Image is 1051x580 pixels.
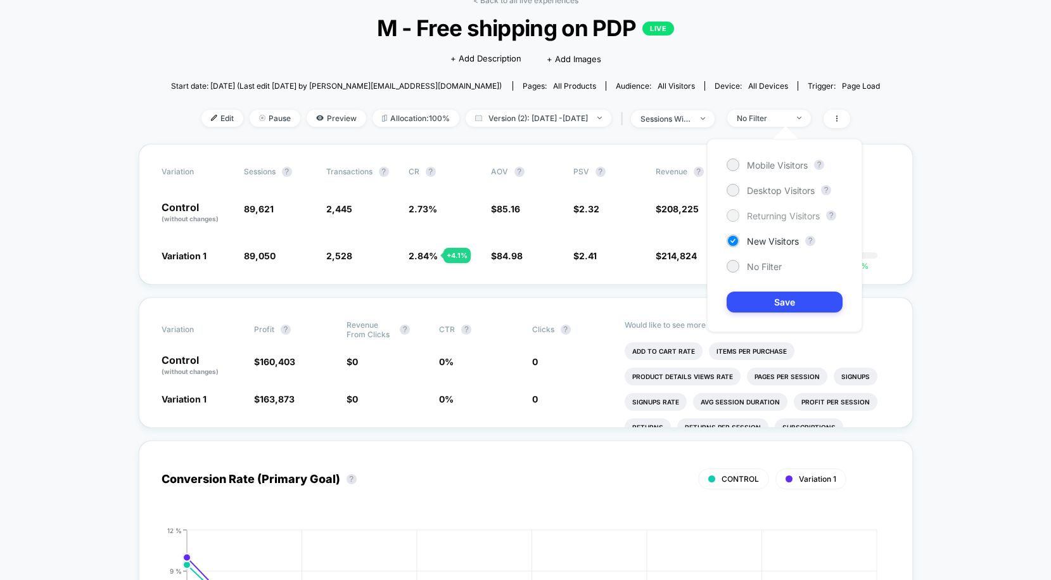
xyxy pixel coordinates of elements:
[379,167,389,177] button: ?
[737,113,787,123] div: No Filter
[661,203,699,214] span: 208,225
[162,394,207,404] span: Variation 1
[171,81,502,91] span: Start date: [DATE] (Last edit [DATE] by [PERSON_NAME][EMAIL_ADDRESS][DOMAIN_NAME])
[439,356,454,367] span: 0 %
[162,167,231,177] span: Variation
[553,81,596,91] span: all products
[439,325,455,334] span: CTR
[704,81,798,91] span: Device:
[805,236,815,246] button: ?
[826,210,836,221] button: ?
[207,15,845,41] span: M - Free shipping on PDP
[747,261,782,272] span: No Filter
[461,325,471,335] button: ?
[677,418,768,436] li: Returns Per Session
[475,115,482,121] img: calendar
[701,117,705,120] img: end
[162,250,207,261] span: Variation 1
[747,185,815,196] span: Desktop Visitors
[656,167,687,176] span: Revenue
[747,236,799,247] span: New Visitors
[162,368,219,375] span: (without changes)
[260,394,295,404] span: 163,873
[532,325,554,334] span: Clicks
[400,325,410,335] button: ?
[794,393,877,411] li: Profit Per Session
[162,320,231,339] span: Variation
[573,167,589,176] span: PSV
[439,394,454,404] span: 0 %
[625,368,741,385] li: Product Details Views Rate
[642,22,674,35] p: LIVE
[814,160,824,170] button: ?
[573,203,599,214] span: $
[799,474,836,484] span: Variation 1
[244,250,276,261] span: 89,050
[573,250,597,261] span: $
[244,167,276,176] span: Sessions
[162,202,231,224] p: Control
[709,342,794,360] li: Items Per Purchase
[561,325,571,335] button: ?
[596,167,606,177] button: ?
[656,203,699,214] span: $
[170,567,182,574] tspan: 9 %
[722,474,759,484] span: CONTROL
[727,292,843,313] button: Save
[326,203,352,214] span: 2,445
[491,250,523,261] span: $
[532,356,538,367] span: 0
[523,81,596,91] div: Pages:
[579,250,597,261] span: 2.41
[747,368,827,385] li: Pages Per Session
[618,110,631,128] span: |
[409,167,419,176] span: CR
[347,356,358,367] span: $
[373,110,459,127] span: Allocation: 100%
[625,418,671,436] li: Returns
[834,368,877,385] li: Signups
[748,81,788,91] span: all devices
[466,110,611,127] span: Version (2): [DATE] - [DATE]
[259,115,265,121] img: end
[281,325,291,335] button: ?
[579,203,599,214] span: 2.32
[254,325,274,334] span: Profit
[597,117,602,119] img: end
[775,418,843,436] li: Subscriptions
[747,160,808,171] span: Mobile Visitors
[250,110,300,127] span: Pause
[244,203,274,214] span: 89,621
[656,250,697,261] span: $
[326,250,352,261] span: 2,528
[547,54,601,64] span: + Add Images
[693,393,787,411] li: Avg Session Duration
[821,185,831,195] button: ?
[326,167,373,176] span: Transactions
[409,203,437,214] span: 2.73 %
[491,203,520,214] span: $
[347,474,357,484] button: ?
[426,167,436,177] button: ?
[352,394,358,404] span: 0
[162,355,241,377] p: Control
[661,250,697,261] span: 214,824
[347,320,393,339] span: Revenue From Clicks
[532,394,538,404] span: 0
[747,210,820,221] span: Returning Visitors
[625,320,890,330] p: Would like to see more reports?
[254,356,295,367] span: $
[625,393,687,411] li: Signups Rate
[797,117,801,119] img: end
[307,110,366,127] span: Preview
[162,215,219,222] span: (without changes)
[254,394,295,404] span: $
[382,115,387,122] img: rebalance
[625,342,703,360] li: Add To Cart Rate
[491,167,508,176] span: AOV
[640,114,691,124] div: sessions with impression
[443,248,471,263] div: + 4.1 %
[260,356,295,367] span: 160,403
[616,81,695,91] div: Audience:
[497,203,520,214] span: 85.16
